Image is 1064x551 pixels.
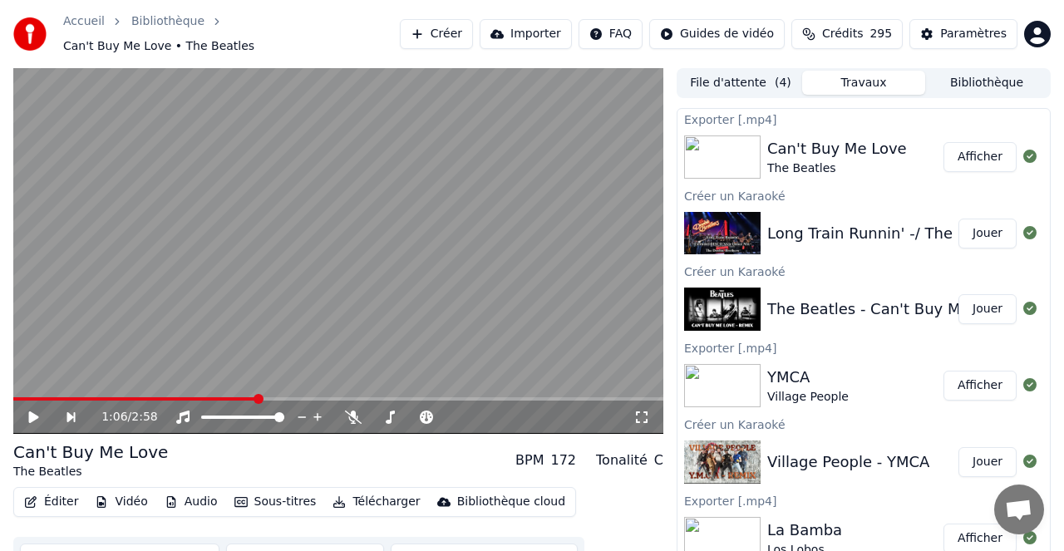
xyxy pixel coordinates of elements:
div: Créer un Karaoké [677,261,1050,281]
div: The Beatles [13,464,168,480]
div: C [654,450,663,470]
div: Exporter [.mp4] [677,109,1050,129]
div: Ouvrir le chat [994,485,1044,534]
div: Exporter [.mp4] [677,490,1050,510]
div: The Beatles [767,160,907,177]
button: Afficher [943,371,1017,401]
img: youka [13,17,47,51]
div: YMCA [767,366,849,389]
span: Can't Buy Me Love • The Beatles [63,38,254,55]
div: 172 [550,450,576,470]
div: La Bamba [767,519,842,542]
div: Exporter [.mp4] [677,337,1050,357]
button: Afficher [943,142,1017,172]
div: Village People - YMCA [767,450,929,474]
button: FAQ [579,19,643,49]
div: Créer un Karaoké [677,185,1050,205]
div: Can't Buy Me Love [767,137,907,160]
button: Bibliothèque [925,71,1048,95]
button: Jouer [958,447,1017,477]
button: Travaux [802,71,925,95]
span: 1:06 [101,409,127,426]
div: Créer un Karaoké [677,414,1050,434]
span: 295 [869,26,892,42]
button: Importer [480,19,572,49]
button: Crédits295 [791,19,903,49]
span: 2:58 [131,409,157,426]
div: BPM [515,450,544,470]
button: Sous-titres [228,490,323,514]
span: Crédits [822,26,863,42]
button: Éditer [17,490,85,514]
a: Bibliothèque [131,13,204,30]
button: Télécharger [326,490,426,514]
button: Jouer [958,219,1017,248]
button: Créer [400,19,473,49]
button: Guides de vidéo [649,19,785,49]
div: The Beatles - Can't Buy Me Love [767,298,1010,321]
button: Audio [158,490,224,514]
button: File d'attente [679,71,802,95]
div: Tonalité [596,450,648,470]
div: Village People [767,389,849,406]
div: Bibliothèque cloud [457,494,565,510]
button: Jouer [958,294,1017,324]
div: Paramètres [940,26,1007,42]
button: Paramètres [909,19,1017,49]
button: Vidéo [88,490,154,514]
nav: breadcrumb [63,13,400,55]
span: ( 4 ) [775,75,791,91]
div: / [101,409,141,426]
div: Can't Buy Me Love [13,440,168,464]
a: Accueil [63,13,105,30]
